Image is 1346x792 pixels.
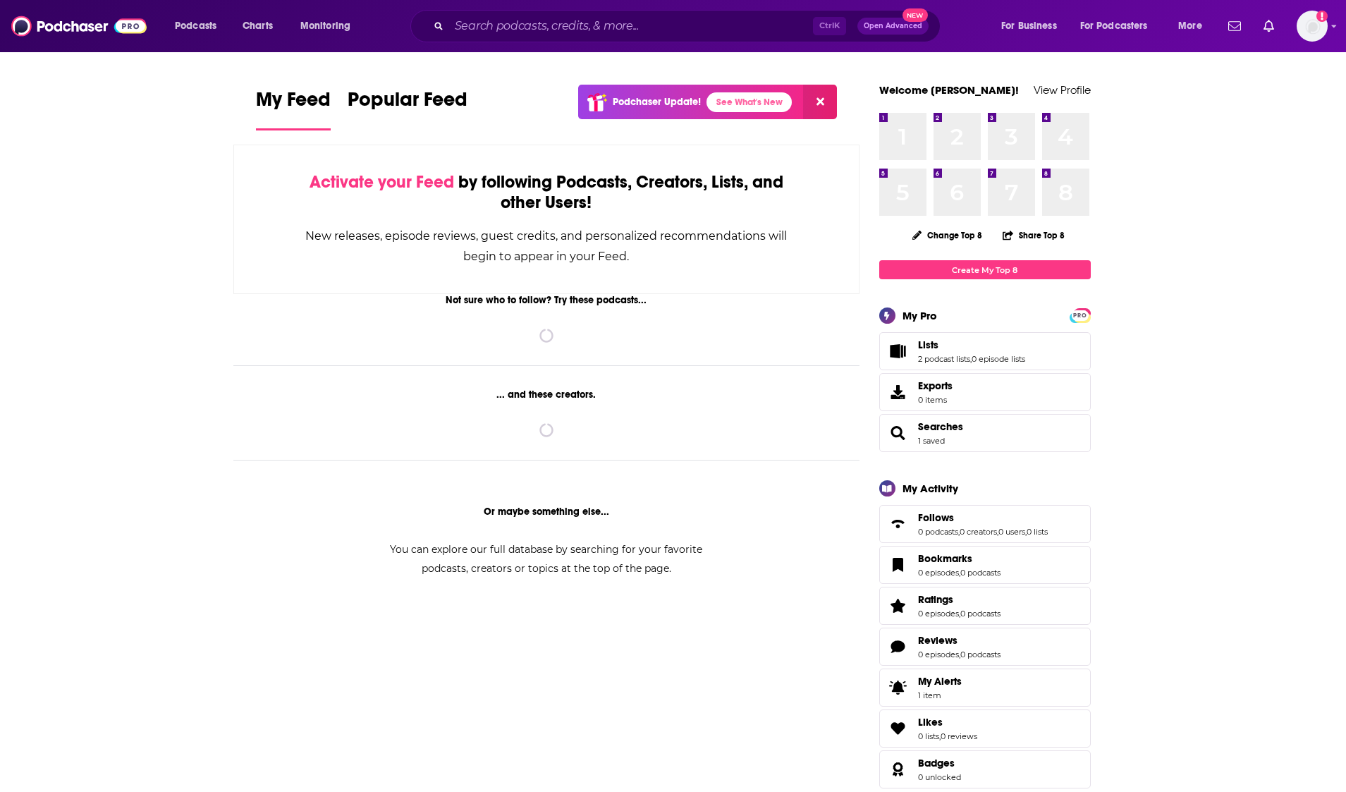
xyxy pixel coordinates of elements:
span: Open Advanced [864,23,922,30]
span: Likes [918,716,943,729]
div: Search podcasts, credits, & more... [424,10,954,42]
div: My Pro [903,309,937,322]
a: My Feed [256,87,331,130]
button: open menu [165,15,235,37]
a: Show notifications dropdown [1258,14,1280,38]
span: , [958,527,960,537]
div: ... and these creators. [233,389,860,401]
a: Reviews [884,637,912,657]
span: , [959,609,960,619]
span: Exports [918,379,953,392]
a: Exports [879,373,1091,411]
a: 0 episodes [918,568,959,578]
a: View Profile [1034,83,1091,97]
a: 0 podcasts [960,609,1001,619]
span: 0 items [918,395,953,405]
button: open menu [290,15,369,37]
div: Not sure who to follow? Try these podcasts... [233,294,860,306]
a: Follows [918,511,1048,524]
a: Badges [884,760,912,779]
a: 0 unlocked [918,772,961,782]
span: Ratings [918,593,953,606]
a: My Alerts [879,669,1091,707]
p: Podchaser Update! [613,96,701,108]
a: Searches [918,420,963,433]
a: 0 reviews [941,731,977,741]
span: PRO [1072,310,1089,321]
a: Lists [884,341,912,361]
a: 0 episodes [918,609,959,619]
span: More [1178,16,1202,36]
span: Likes [879,709,1091,748]
span: Monitoring [300,16,350,36]
a: 0 lists [918,731,939,741]
a: Follows [884,514,912,534]
span: , [959,568,960,578]
span: 1 item [918,690,962,700]
a: Badges [918,757,961,769]
svg: Add a profile image [1316,11,1328,22]
span: For Podcasters [1080,16,1148,36]
img: User Profile [1297,11,1328,42]
span: , [939,731,941,741]
a: See What's New [706,92,792,112]
span: Bookmarks [879,546,1091,584]
a: Popular Feed [348,87,467,130]
span: Podcasts [175,16,216,36]
div: by following Podcasts, Creators, Lists, and other Users! [305,172,789,213]
a: 0 episode lists [972,354,1025,364]
span: Reviews [879,628,1091,666]
button: open menu [1168,15,1220,37]
a: Likes [918,716,977,729]
span: Activate your Feed [310,171,454,193]
div: My Activity [903,482,958,495]
span: Bookmarks [918,552,972,565]
span: Lists [918,339,938,351]
a: 0 lists [1027,527,1048,537]
a: 0 creators [960,527,997,537]
button: open menu [1071,15,1168,37]
a: 0 podcasts [960,568,1001,578]
button: Change Top 8 [904,226,991,244]
a: Charts [233,15,281,37]
a: Create My Top 8 [879,260,1091,279]
span: My Alerts [918,675,962,688]
a: 2 podcast lists [918,354,970,364]
span: , [1025,527,1027,537]
a: 0 episodes [918,650,959,659]
span: Follows [879,505,1091,543]
a: Bookmarks [918,552,1001,565]
a: Ratings [884,596,912,616]
span: Ratings [879,587,1091,625]
a: PRO [1072,310,1089,320]
span: Logged in as mresewehr [1297,11,1328,42]
span: For Business [1001,16,1057,36]
div: Or maybe something else... [233,506,860,518]
span: Reviews [918,634,958,647]
a: Lists [918,339,1025,351]
a: Likes [884,719,912,738]
a: Ratings [918,593,1001,606]
a: Searches [884,423,912,443]
img: Podchaser - Follow, Share and Rate Podcasts [11,13,147,39]
span: My Alerts [884,678,912,697]
a: 0 users [998,527,1025,537]
span: , [970,354,972,364]
a: Show notifications dropdown [1223,14,1247,38]
button: Open AdvancedNew [857,18,929,35]
a: Reviews [918,634,1001,647]
a: 1 saved [918,436,945,446]
input: Search podcasts, credits, & more... [449,15,813,37]
span: Charts [243,16,273,36]
span: Popular Feed [348,87,467,120]
span: My Feed [256,87,331,120]
div: You can explore our full database by searching for your favorite podcasts, creators or topics at ... [373,540,720,578]
a: 0 podcasts [918,527,958,537]
span: Follows [918,511,954,524]
span: , [959,650,960,659]
span: Badges [879,750,1091,788]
